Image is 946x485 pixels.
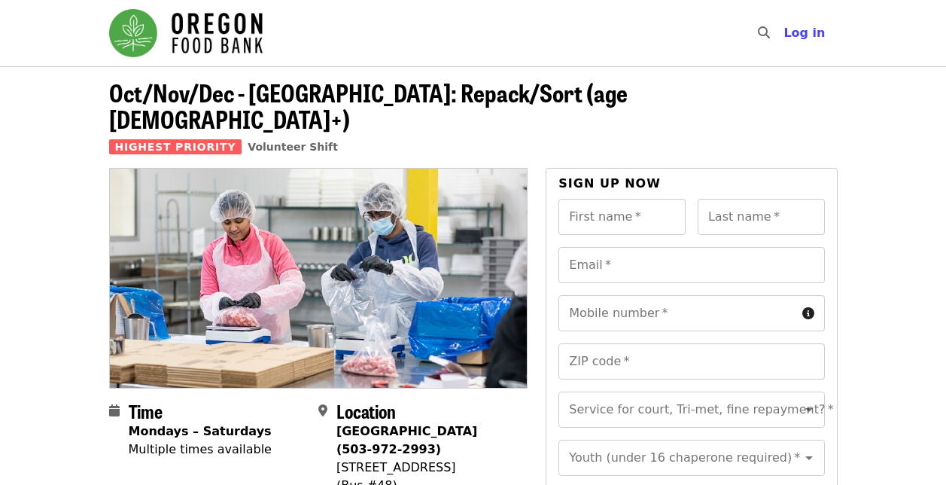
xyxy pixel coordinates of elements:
i: calendar icon [109,404,120,418]
button: Open [798,399,820,420]
i: map-marker-alt icon [318,404,327,418]
a: Volunteer Shift [248,141,338,153]
input: Email [558,247,824,283]
div: [STREET_ADDRESS] [336,459,516,477]
input: Last name [698,199,825,235]
span: Location [336,398,396,424]
img: Oct/Nov/Dec - Beaverton: Repack/Sort (age 10+) organized by Oregon Food Bank [110,169,528,387]
input: Search [779,15,791,51]
div: Multiple times available [129,441,272,459]
span: Highest Priority [109,139,242,154]
input: ZIP code [558,343,824,380]
strong: Mondays – Saturdays [129,424,272,438]
i: circle-info icon [802,307,814,321]
img: Oregon Food Bank - Home [109,9,263,57]
span: Sign up now [558,176,661,191]
button: Open [798,447,820,468]
button: Log in [771,18,837,48]
input: Mobile number [558,295,795,331]
span: Oct/Nov/Dec - [GEOGRAPHIC_DATA]: Repack/Sort (age [DEMOGRAPHIC_DATA]+) [109,75,628,136]
strong: [GEOGRAPHIC_DATA] (503-972-2993) [336,424,477,456]
span: Log in [783,26,825,40]
span: Time [129,398,163,424]
i: search icon [758,26,770,40]
input: First name [558,199,686,235]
